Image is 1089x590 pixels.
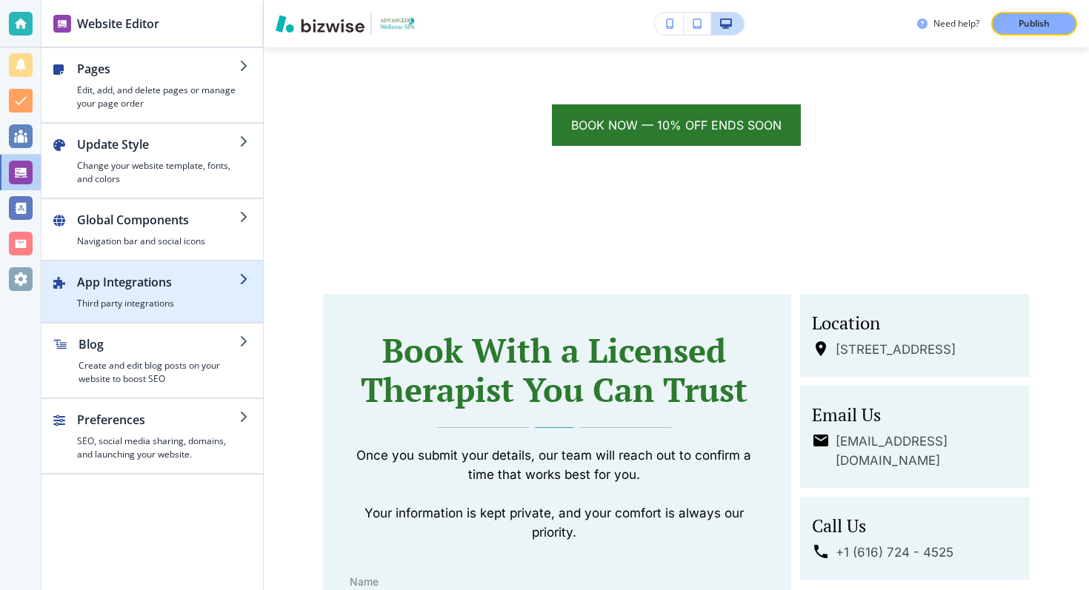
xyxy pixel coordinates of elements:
h2: Website Editor [77,15,159,33]
h4: Edit, add, and delete pages or manage your page order [77,84,239,110]
h4: Third party integrations [77,297,239,310]
button: Publish [991,12,1077,36]
a: Location[STREET_ADDRESS] [800,294,1030,377]
h2: Global Components [77,211,239,229]
h6: [EMAIL_ADDRESS][DOMAIN_NAME] [836,432,1018,470]
h4: SEO, social media sharing, domains, and launching your website. [77,435,239,461]
button: BlogCreate and edit blog posts on your website to boost SEO [41,324,263,398]
p: Your information is kept private, and your comfort is always our priority. [350,503,759,542]
img: Your Logo [378,16,418,31]
a: Email Us[EMAIL_ADDRESS][DOMAIN_NAME] [800,386,1030,488]
h6: +1 (616) 724 - 4525 [836,543,953,562]
img: Bizwise Logo [276,15,364,33]
button: Book Now — 10% Off Ends Soon [552,104,801,146]
h2: Preferences [77,411,239,429]
h2: Blog [79,335,239,353]
p: Once you submit your details, our team will reach out to confirm a time that works best for you. [350,446,759,484]
h6: [STREET_ADDRESS] [836,340,956,359]
h2: App Integrations [77,273,239,291]
button: PagesEdit, add, and delete pages or manage your page order [41,48,263,122]
button: PreferencesSEO, social media sharing, domains, and launching your website. [41,399,263,473]
h4: Change your website template, fonts, and colors [77,159,239,186]
h4: Create and edit blog posts on your website to boost SEO [79,359,239,386]
h5: Location [812,312,1018,334]
button: App IntegrationsThird party integrations [41,261,263,322]
h2: Update Style [77,135,239,153]
strong: Book With a Licensed Therapist You Can Trust [361,328,747,412]
h5: Call Us [812,514,1018,537]
h5: Email Us [812,403,1018,426]
button: Update StyleChange your website template, fonts, and colors [41,124,263,198]
h3: Need help? [933,17,979,30]
h2: Pages [77,60,239,78]
p: Publish [1019,17,1050,30]
button: Global ComponentsNavigation bar and social icons [41,199,263,260]
h4: Navigation bar and social icons [77,235,239,248]
span: Book Now — 10% Off Ends Soon [571,116,782,134]
a: Call Us+1 (616) 724 - 4525 [800,497,1030,580]
p: Name [350,574,759,589]
img: editor icon [53,15,71,33]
